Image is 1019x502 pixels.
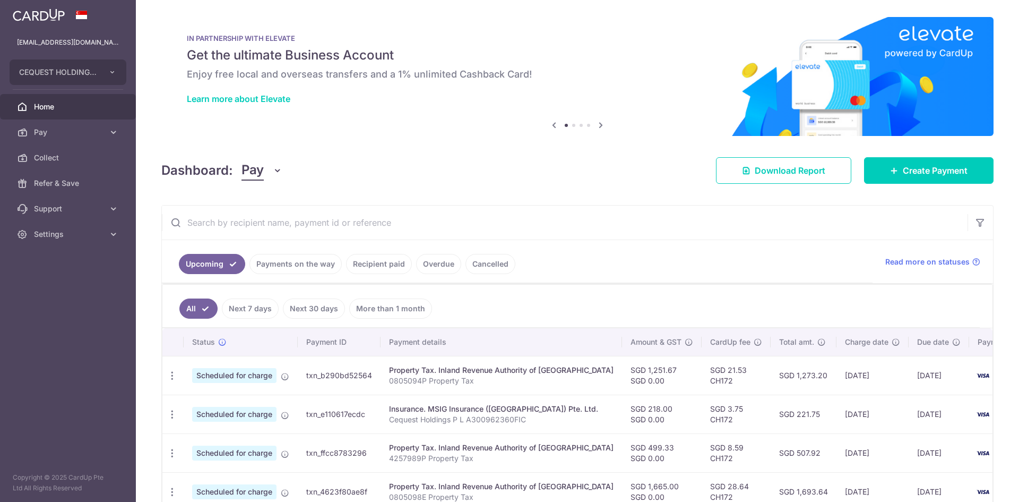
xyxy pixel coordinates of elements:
a: Read more on statuses [885,257,980,267]
button: Pay [241,160,282,181]
img: Renovation banner [161,17,994,136]
a: All [179,299,218,319]
td: [DATE] [836,356,909,395]
span: Scheduled for charge [192,446,277,461]
button: CEQUEST HOLDINGS PTE. LTD. [10,59,126,85]
td: SGD 218.00 SGD 0.00 [622,395,702,433]
p: IN PARTNERSHIP WITH ELEVATE [187,34,968,42]
span: Scheduled for charge [192,407,277,422]
span: Amount & GST [631,337,681,347]
span: Pay [241,160,264,181]
span: CEQUEST HOLDINGS PTE. LTD. [19,67,98,78]
img: Bank Card [972,369,994,382]
td: [DATE] [909,395,969,433]
div: Property Tax. Inland Revenue Authority of [GEOGRAPHIC_DATA] [389,365,614,376]
td: SGD 1,251.67 SGD 0.00 [622,356,702,395]
h4: Dashboard: [161,161,233,180]
a: Payments on the way [249,254,342,274]
td: [DATE] [909,433,969,472]
td: SGD 1,273.20 [771,356,836,395]
td: [DATE] [836,433,909,472]
a: Recipient paid [346,254,412,274]
img: Bank Card [972,486,994,498]
p: Cequest Holdings P L A300962360FIC [389,414,614,425]
td: SGD 507.92 [771,433,836,472]
a: Cancelled [465,254,515,274]
p: 0805094P Property Tax [389,376,614,386]
td: txn_e110617ecdc [298,395,381,433]
td: [DATE] [836,395,909,433]
span: Pay [34,127,104,138]
a: More than 1 month [349,299,432,319]
div: Property Tax. Inland Revenue Authority of [GEOGRAPHIC_DATA] [389,481,614,492]
a: Create Payment [864,157,994,184]
td: SGD 8.59 CH172 [702,433,771,472]
span: Status [192,337,215,347]
div: Property Tax. Inland Revenue Authority of [GEOGRAPHIC_DATA] [389,443,614,453]
td: SGD 3.75 CH172 [702,395,771,433]
span: Home [34,101,104,112]
td: txn_b290bd52564 [298,356,381,395]
a: Learn more about Elevate [187,93,290,104]
span: Read more on statuses [885,257,970,267]
img: Bank Card [972,408,994,421]
td: SGD 21.53 CH172 [702,356,771,395]
p: 4257989P Property Tax [389,453,614,464]
span: Download Report [755,164,825,177]
a: Upcoming [179,254,245,274]
th: Payment details [381,328,622,356]
span: Refer & Save [34,178,104,189]
span: Scheduled for charge [192,484,277,499]
p: [EMAIL_ADDRESS][DOMAIN_NAME] [17,37,119,48]
span: Support [34,203,104,214]
h5: Get the ultimate Business Account [187,47,968,64]
td: SGD 221.75 [771,395,836,433]
span: Create Payment [903,164,968,177]
td: [DATE] [909,356,969,395]
div: Insurance. MSIG Insurance ([GEOGRAPHIC_DATA]) Pte. Ltd. [389,404,614,414]
h6: Enjoy free local and overseas transfers and a 1% unlimited Cashback Card! [187,68,968,81]
span: Total amt. [779,337,814,347]
span: Scheduled for charge [192,368,277,383]
th: Payment ID [298,328,381,356]
a: Next 7 days [222,299,279,319]
a: Next 30 days [283,299,345,319]
span: Collect [34,152,104,163]
td: SGD 499.33 SGD 0.00 [622,433,702,472]
td: txn_ffcc8783296 [298,433,381,472]
span: Due date [917,337,949,347]
a: Overdue [416,254,461,274]
img: Bank Card [972,447,994,460]
a: Download Report [716,157,851,184]
span: Settings [34,229,104,240]
input: Search by recipient name, payment id or reference [162,206,968,240]
span: CardUp fee [710,337,750,347]
img: CardUp [13,8,65,21]
span: Charge date [845,337,888,347]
